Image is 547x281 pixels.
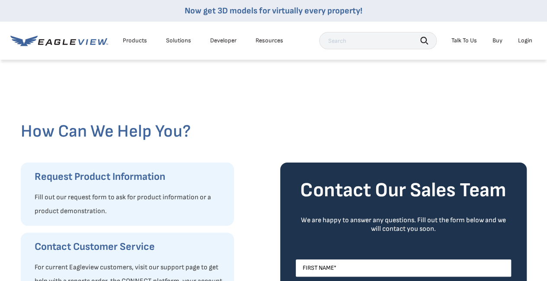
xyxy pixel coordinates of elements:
a: Buy [493,37,502,45]
h3: Contact Customer Service [35,240,225,254]
div: Products [123,37,147,45]
input: Search [319,32,437,49]
div: Talk To Us [451,37,477,45]
div: Resources [256,37,283,45]
a: Now get 3D models for virtually every property! [185,6,362,16]
h3: Request Product Information [35,170,225,184]
div: We are happy to answer any questions. Fill out the form below and we will contact you soon. [296,216,511,233]
div: Solutions [166,37,191,45]
div: Login [518,37,532,45]
p: Fill out our request form to ask for product information or a product demonstration. [35,191,225,218]
h2: How Can We Help You? [21,121,527,142]
strong: Contact Our Sales Team [300,179,506,202]
a: Developer [210,37,237,45]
